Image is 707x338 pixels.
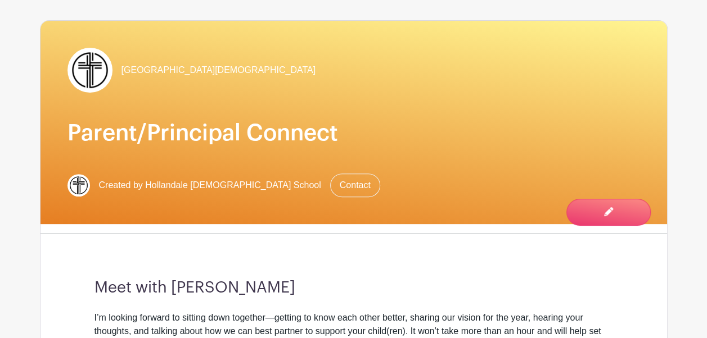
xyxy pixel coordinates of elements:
h3: Meet with [PERSON_NAME] [94,278,613,298]
a: Contact [330,173,380,197]
span: Created by Hollandale [DEMOGRAPHIC_DATA] School [99,179,321,192]
img: HCS%20Cross.png [67,48,112,93]
span: [GEOGRAPHIC_DATA][DEMOGRAPHIC_DATA] [121,63,316,77]
img: HCS%20Cross.png [67,174,90,197]
h1: Parent/Principal Connect [67,120,640,147]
